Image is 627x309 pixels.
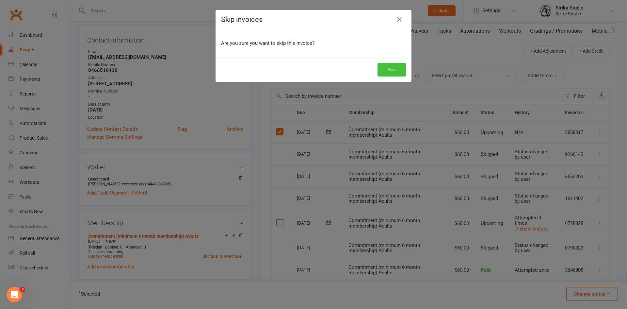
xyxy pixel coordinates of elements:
span: Are you sure you want to skip this invoice? [221,40,314,46]
h4: Skip invoices [221,15,406,24]
span: 2 [20,287,25,292]
button: Close [394,14,405,25]
iframe: Intercom live chat [7,287,22,302]
button: Yes [378,63,406,77]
